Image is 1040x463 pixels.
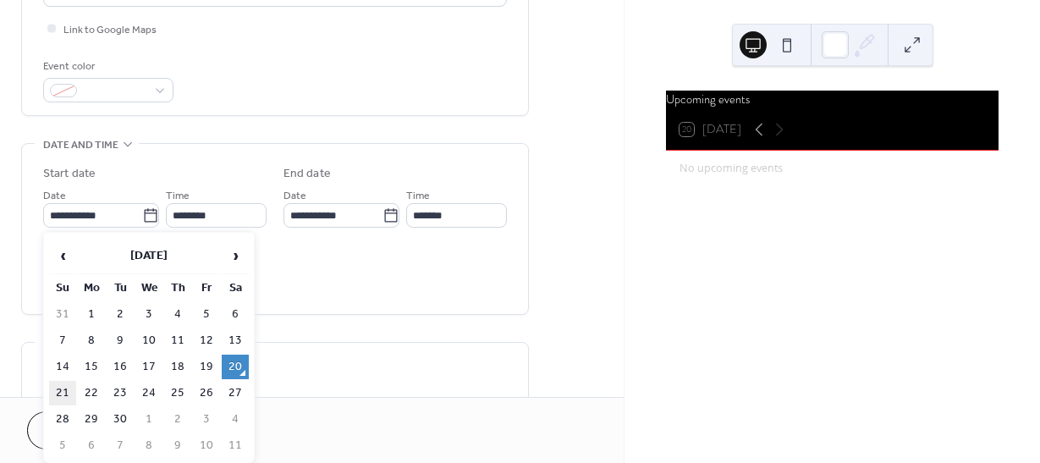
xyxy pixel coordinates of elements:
th: Th [164,276,191,300]
td: 31 [49,302,76,327]
th: Su [49,276,76,300]
td: 21 [49,381,76,405]
td: 10 [193,433,220,458]
td: 1 [135,407,162,432]
td: 1 [78,302,105,327]
td: 2 [164,407,191,432]
td: 16 [107,355,134,379]
td: 18 [164,355,191,379]
th: We [135,276,162,300]
td: 7 [49,328,76,353]
td: 2 [107,302,134,327]
td: 29 [78,407,105,432]
td: 8 [78,328,105,353]
td: 13 [222,328,249,353]
td: 10 [135,328,162,353]
td: 4 [164,302,191,327]
td: 3 [135,302,162,327]
span: › [223,239,248,273]
td: 5 [49,433,76,458]
span: Time [406,187,430,205]
td: 6 [222,302,249,327]
td: 3 [193,407,220,432]
span: Link to Google Maps [63,21,157,39]
td: 8 [135,433,162,458]
td: 25 [164,381,191,405]
td: 26 [193,381,220,405]
th: Mo [78,276,105,300]
span: Date [43,187,66,205]
th: Tu [107,276,134,300]
td: 22 [78,381,105,405]
span: Time [166,187,190,205]
div: Start date [43,165,96,183]
td: 15 [78,355,105,379]
div: Event color [43,58,170,75]
td: 11 [222,433,249,458]
th: Sa [222,276,249,300]
div: No upcoming events [680,161,985,177]
span: Date and time [43,136,118,154]
span: ‹ [50,239,75,273]
td: 7 [107,433,134,458]
td: 9 [107,328,134,353]
td: 17 [135,355,162,379]
td: 14 [49,355,76,379]
th: Fr [193,276,220,300]
td: 28 [49,407,76,432]
td: 12 [193,328,220,353]
td: 6 [78,433,105,458]
span: Date [283,187,306,205]
td: 24 [135,381,162,405]
div: End date [283,165,331,183]
td: 19 [193,355,220,379]
td: 20 [222,355,249,379]
th: [DATE] [78,238,220,274]
td: 30 [107,407,134,432]
div: Upcoming events [666,91,999,109]
button: Cancel [27,411,131,449]
td: 9 [164,433,191,458]
td: 11 [164,328,191,353]
td: 5 [193,302,220,327]
td: 27 [222,381,249,405]
td: 23 [107,381,134,405]
td: 4 [222,407,249,432]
